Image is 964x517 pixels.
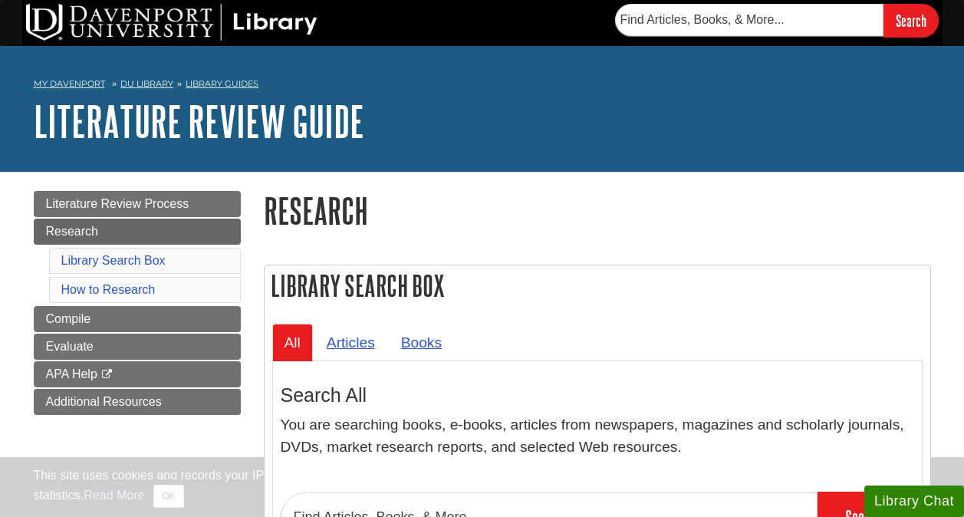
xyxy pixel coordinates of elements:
[34,191,241,217] a: Literature Review Process
[615,4,939,37] form: Searches DU Library's articles, books, and more
[265,265,930,306] h2: Library Search Box
[34,77,105,91] a: My Davenport
[34,466,931,508] div: This site uses cookies and records your IP address for usage statistics. Additionally, we use Goo...
[61,283,156,296] a: How to Research
[34,74,931,98] nav: breadcrumb
[864,486,964,517] button: Library Chat
[26,4,317,41] img: DU Library
[264,191,931,230] h1: Research
[46,225,98,238] span: Research
[100,370,114,380] i: This link opens in a new window
[84,489,144,502] a: Read More
[46,340,94,353] span: Evaluate
[34,389,241,415] a: Additional Resources
[61,254,166,267] a: Library Search Box
[34,219,241,245] a: Research
[281,384,914,407] h3: Search All
[34,97,364,145] a: Literature Review Guide
[34,191,241,415] div: Guide Page Menu
[34,361,241,387] a: APA Help
[314,324,387,361] a: Articles
[46,395,162,408] span: Additional Resources
[34,334,241,360] a: Evaluate
[34,306,241,332] a: Compile
[153,485,183,508] button: Close
[272,324,313,361] a: All
[120,78,173,89] a: DU Library
[883,4,939,37] input: Search
[46,312,91,325] span: Compile
[281,414,914,459] p: You are searching books, e-books, articles from newspapers, magazines and scholarly journals, DVD...
[186,78,258,89] a: Library Guides
[389,324,454,361] a: Books
[46,367,97,380] span: APA Help
[615,4,883,36] input: Find Articles, Books, & More...
[46,197,189,210] span: Literature Review Process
